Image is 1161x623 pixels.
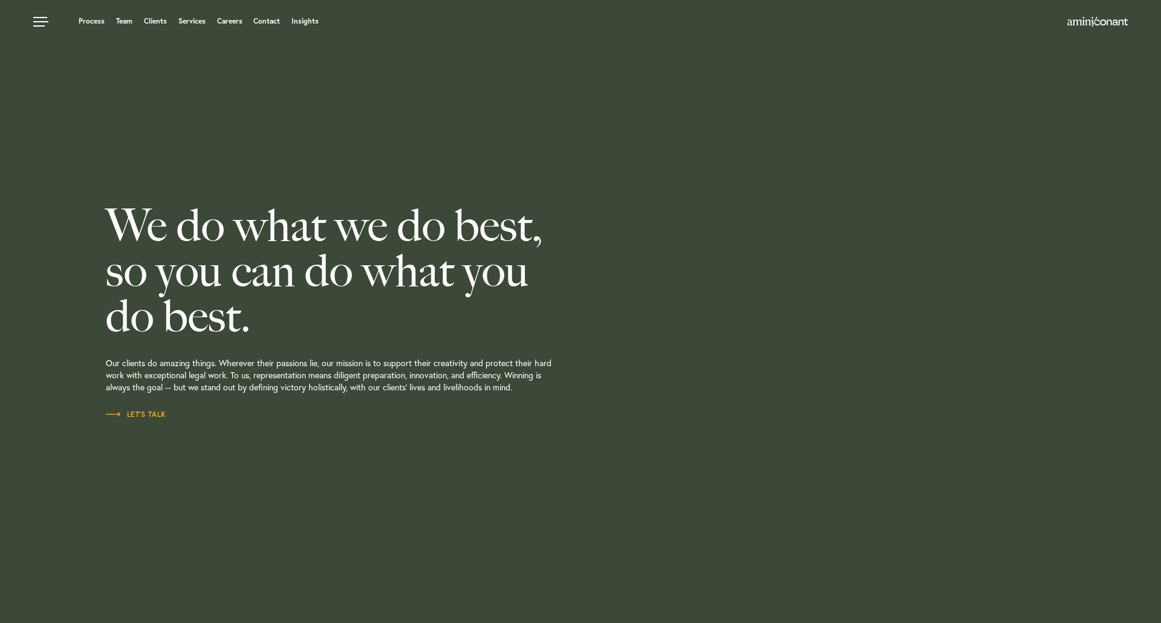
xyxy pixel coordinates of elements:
a: Careers [217,18,242,25]
a: Services [178,18,206,25]
a: Let’s Talk [106,408,166,421]
a: Team [116,18,132,25]
a: Contact [253,18,280,25]
a: Clients [144,18,167,25]
a: Process [79,18,105,25]
img: Amini & Conant [1067,17,1128,27]
p: Our clients do amazing things. Wherever their passions lie, our mission is to support their creat... [106,339,668,408]
a: Insights [291,18,319,25]
h2: We do what we do best, so you can do what you do best. [106,203,668,339]
span: Let’s Talk [106,411,166,418]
